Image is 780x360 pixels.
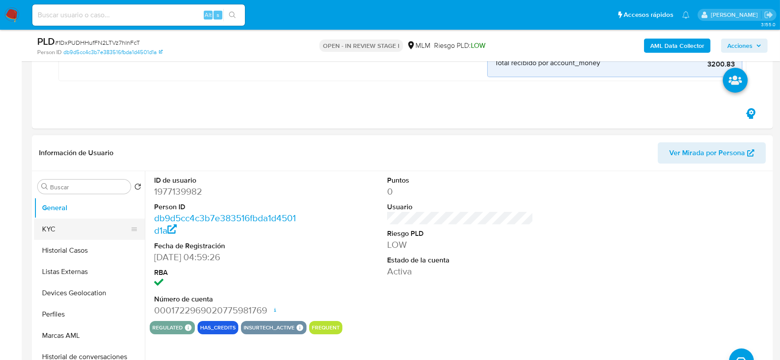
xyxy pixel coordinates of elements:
[154,176,301,185] dt: ID de usuario
[154,294,301,304] dt: Número de cuenta
[658,142,766,164] button: Ver Mirada por Persona
[34,282,145,304] button: Devices Geolocation
[37,34,55,48] b: PLD
[387,229,534,239] dt: Riesgo PLD
[244,326,295,329] button: insurtech_active
[154,185,301,198] dd: 1977139982
[154,241,301,251] dt: Fecha de Registración
[34,304,145,325] button: Perfiles
[387,265,534,278] dd: Activa
[154,268,301,278] dt: RBA
[41,183,48,190] button: Buscar
[154,202,301,212] dt: Person ID
[727,39,753,53] span: Acciones
[682,11,690,19] a: Notificaciones
[711,11,761,19] p: dalia.goicochea@mercadolibre.com.mx
[387,255,534,265] dt: Estado de la cuenta
[387,185,534,198] dd: 0
[624,10,673,20] span: Accesos rápidos
[387,202,534,212] dt: Usuario
[39,149,113,157] h1: Información de Usuario
[319,39,403,52] p: OPEN - IN REVIEW STAGE I
[63,48,163,56] a: db9d5cc4c3b7e383516fbda1d4501d1a
[34,197,145,219] button: General
[387,239,534,251] dd: LOW
[154,251,301,263] dd: [DATE] 04:59:26
[471,40,485,51] span: LOW
[217,11,219,19] span: s
[134,183,141,193] button: Volver al orden por defecto
[650,39,704,53] b: AML Data Collector
[495,59,600,67] span: Total recibido por account_money
[602,60,735,69] span: 3200.83
[223,9,241,21] button: search-icon
[32,9,245,21] input: Buscar usuario o caso...
[154,304,301,317] dd: 0001722969020775981769
[50,183,127,191] input: Buscar
[407,41,431,51] div: MLM
[387,176,534,185] dt: Puntos
[721,39,768,53] button: Acciones
[205,11,212,19] span: Alt
[434,41,485,51] span: Riesgo PLD:
[34,240,145,261] button: Historial Casos
[34,325,145,346] button: Marcas AML
[200,326,236,329] button: has_credits
[644,39,710,53] button: AML Data Collector
[669,142,745,164] span: Ver Mirada por Persona
[154,211,296,237] a: db9d5cc4c3b7e383516fbda1d4501d1a
[55,38,140,47] span: # 1DxPUDHHufFN2LTVz7hInFcT
[312,326,340,329] button: frequent
[761,21,776,28] span: 3.155.0
[34,219,138,240] button: KYC
[37,48,62,56] b: Person ID
[764,10,773,20] a: Salir
[34,261,145,282] button: Listas Externas
[152,326,183,329] button: regulated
